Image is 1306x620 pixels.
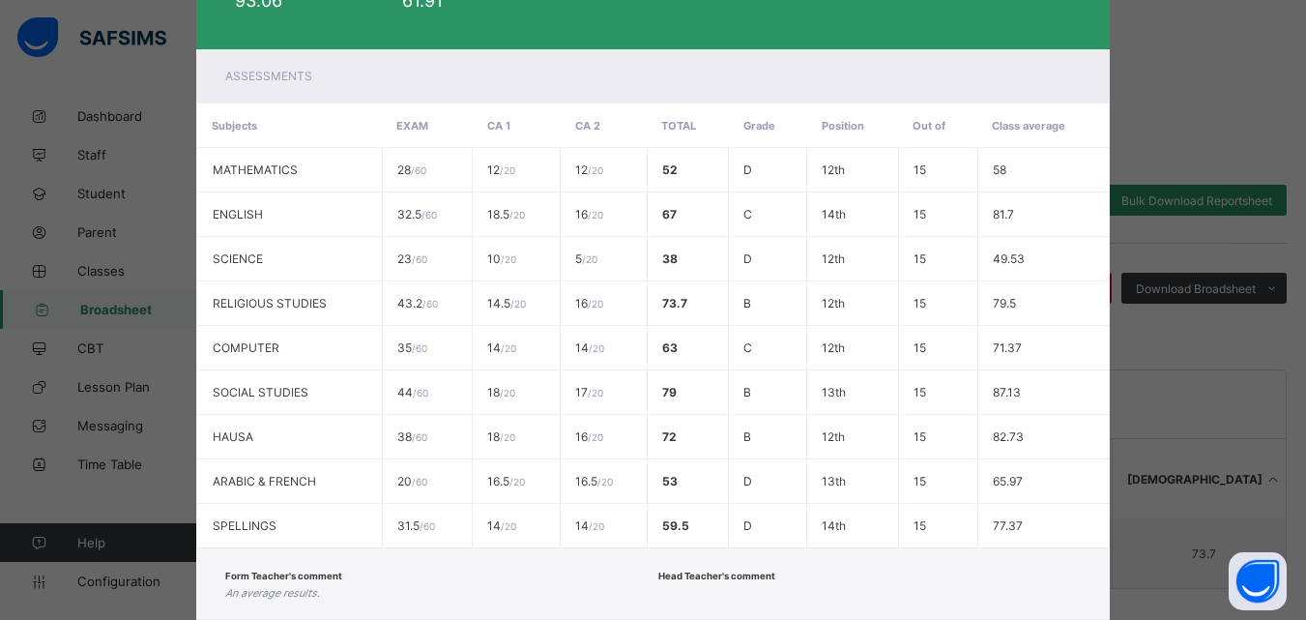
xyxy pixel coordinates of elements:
span: 14 [487,340,516,355]
span: 82.73 [993,429,1024,444]
span: B [743,296,751,310]
span: RELIGIOUS STUDIES [213,296,327,310]
span: / 20 [588,164,603,176]
span: / 20 [501,520,516,532]
span: 18.5 [487,207,525,221]
span: / 20 [588,298,603,310]
span: 12th [822,296,845,310]
span: SCIENCE [213,251,263,266]
span: 71.37 [993,340,1022,355]
span: C [743,207,752,221]
span: HAUSA [213,429,253,444]
span: B [743,429,751,444]
span: 14th [822,207,846,221]
span: 15 [914,385,926,399]
span: 20 [397,474,427,488]
span: / 20 [589,342,604,354]
span: 87.13 [993,385,1021,399]
span: / 20 [588,431,603,443]
span: 12 [487,162,515,177]
span: 65.97 [993,474,1023,488]
span: 81.7 [993,207,1014,221]
span: 14 [575,518,604,533]
span: D [743,251,752,266]
span: 38 [397,429,427,444]
button: Open asap [1229,552,1287,610]
span: 12th [822,340,845,355]
span: / 60 [420,520,435,532]
span: 14 [575,340,604,355]
span: / 20 [509,476,525,487]
span: Out of [913,119,945,133]
span: EXAM [396,119,428,133]
span: 44 [397,385,428,399]
span: 14 [487,518,516,533]
span: 16.5 [487,474,525,488]
span: / 60 [421,209,437,221]
span: 15 [914,474,926,488]
span: Form Teacher's comment [225,571,342,581]
span: Position [822,119,864,133]
span: 79 [662,385,677,399]
span: 16 [575,207,603,221]
span: D [743,474,752,488]
span: / 60 [412,342,427,354]
span: 13th [822,474,846,488]
span: 67 [662,207,677,221]
span: 18 [487,429,515,444]
span: / 20 [588,387,603,399]
span: / 20 [500,387,515,399]
span: 15 [914,518,926,533]
span: 17 [575,385,603,399]
span: 16 [575,296,603,310]
span: 16 [575,429,603,444]
span: / 60 [412,253,427,265]
span: D [743,518,752,533]
span: 12th [822,162,845,177]
span: 10 [487,251,516,266]
span: CA 2 [575,119,600,133]
span: SPELLINGS [213,518,276,533]
span: 32.5 [397,207,437,221]
span: / 20 [588,209,603,221]
span: 5 [575,251,597,266]
span: / 60 [411,164,426,176]
span: Class average [992,119,1065,133]
span: Grade [743,119,775,133]
span: 73.7 [662,296,687,310]
span: Head Teacher's comment [658,571,775,581]
span: C [743,340,752,355]
span: 38 [662,251,678,266]
span: 15 [914,162,926,177]
span: Total [661,119,696,133]
span: 79.5 [993,296,1016,310]
span: / 20 [500,164,515,176]
span: 49.53 [993,251,1025,266]
span: 12 [575,162,603,177]
span: / 60 [413,387,428,399]
span: 43.2 [397,296,438,310]
span: 15 [914,251,926,266]
span: / 20 [501,342,516,354]
span: 12th [822,251,845,266]
span: 53 [662,474,678,488]
span: 15 [914,207,926,221]
span: / 20 [510,298,526,310]
i: An average results. [225,587,320,600]
span: 15 [914,429,926,444]
span: / 60 [422,298,438,310]
span: D [743,162,752,177]
span: MATHEMATICS [213,162,298,177]
span: 14.5 [487,296,526,310]
span: ENGLISH [213,207,263,221]
span: / 20 [509,209,525,221]
span: 59.5 [662,518,689,533]
span: / 20 [500,431,515,443]
span: 18 [487,385,515,399]
span: 31.5 [397,518,435,533]
span: / 20 [501,253,516,265]
span: Subjects [212,119,257,133]
span: 15 [914,340,926,355]
span: B [743,385,751,399]
span: / 20 [589,520,604,532]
